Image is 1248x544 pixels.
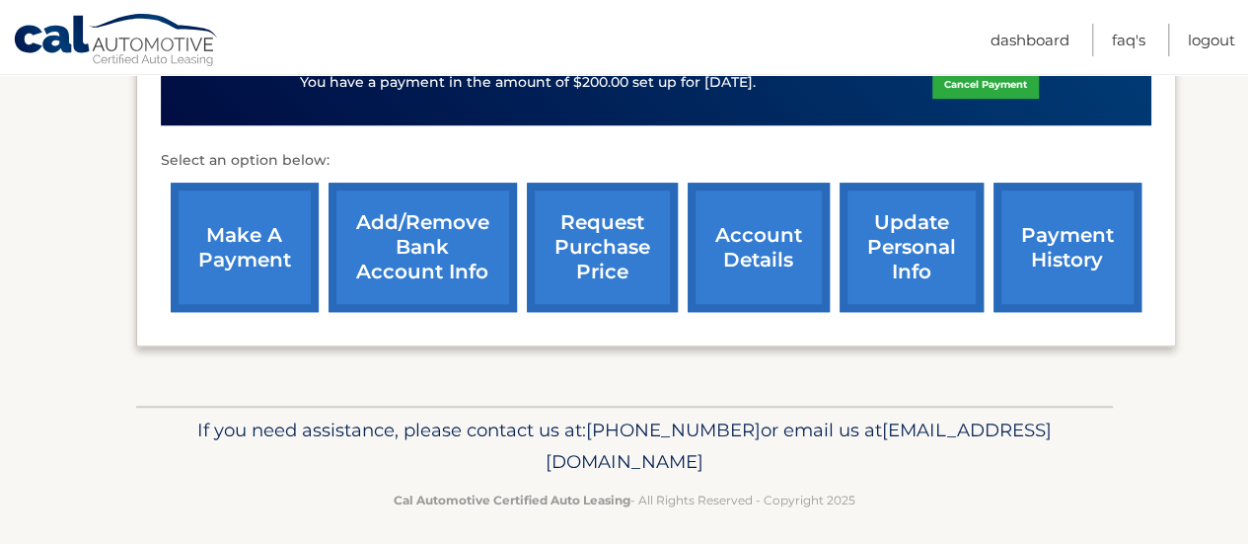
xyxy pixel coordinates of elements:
[1112,24,1145,56] a: FAQ's
[300,72,756,94] p: You have a payment in the amount of $200.00 set up for [DATE].
[161,149,1151,173] p: Select an option below:
[394,493,630,507] strong: Cal Automotive Certified Auto Leasing
[149,490,1100,510] p: - All Rights Reserved - Copyright 2025
[329,183,517,312] a: Add/Remove bank account info
[688,183,830,312] a: account details
[149,415,1100,478] p: If you need assistance, please contact us at: or email us at
[840,183,984,312] a: update personal info
[586,419,761,441] span: [PHONE_NUMBER]
[991,24,1069,56] a: Dashboard
[13,13,220,70] a: Cal Automotive
[932,70,1039,99] a: Cancel Payment
[993,183,1141,312] a: payment history
[171,183,319,312] a: make a payment
[1188,24,1235,56] a: Logout
[546,419,1052,473] span: [EMAIL_ADDRESS][DOMAIN_NAME]
[527,183,678,312] a: request purchase price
